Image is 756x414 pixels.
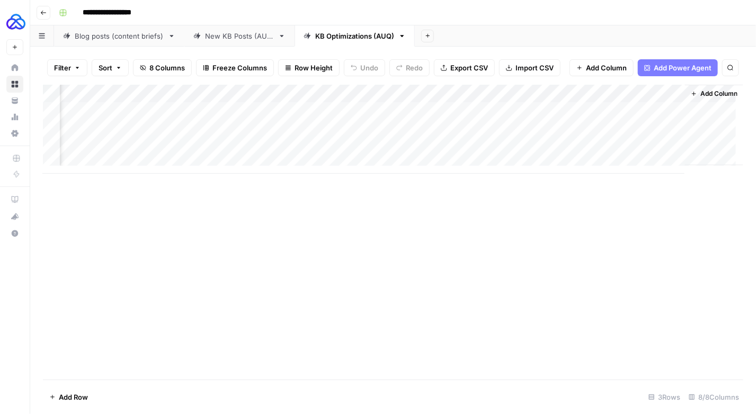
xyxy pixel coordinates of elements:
button: Redo [389,59,430,76]
a: Blog posts (content briefs) [54,25,184,47]
span: Add Column [700,89,737,98]
a: Your Data [6,92,23,109]
button: What's new? [6,208,23,225]
button: Sort [92,59,129,76]
span: Filter [54,62,71,73]
button: Add Column [570,59,634,76]
span: Undo [360,62,378,73]
span: Freeze Columns [212,62,267,73]
div: 3 Rows [644,389,684,406]
span: Row Height [295,62,333,73]
a: Browse [6,76,23,93]
a: Home [6,59,23,76]
button: Undo [344,59,385,76]
button: Workspace: AUQ [6,8,23,35]
button: Export CSV [434,59,495,76]
span: Add Column [586,62,627,73]
img: AUQ Logo [6,12,25,31]
div: Blog posts (content briefs) [75,31,164,41]
span: Import CSV [515,62,554,73]
span: Sort [99,62,112,73]
button: Help + Support [6,225,23,242]
span: Add Row [59,392,88,402]
div: What's new? [7,209,23,224]
button: Filter [47,59,87,76]
div: 8/8 Columns [684,389,743,406]
button: Add Column [687,87,742,101]
a: Settings [6,125,23,142]
a: Usage [6,109,23,125]
button: 8 Columns [133,59,192,76]
button: Freeze Columns [196,59,274,76]
button: Add Power Agent [638,59,718,76]
div: KB Optimizations (AUQ) [315,31,394,41]
button: Row Height [278,59,340,76]
button: Import CSV [499,59,561,76]
span: 8 Columns [149,62,185,73]
span: Add Power Agent [654,62,711,73]
span: Redo [406,62,423,73]
button: Add Row [43,389,94,406]
a: New KB Posts (AUQ) [184,25,295,47]
a: KB Optimizations (AUQ) [295,25,415,47]
div: New KB Posts (AUQ) [205,31,274,41]
span: Export CSV [450,62,488,73]
a: AirOps Academy [6,191,23,208]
